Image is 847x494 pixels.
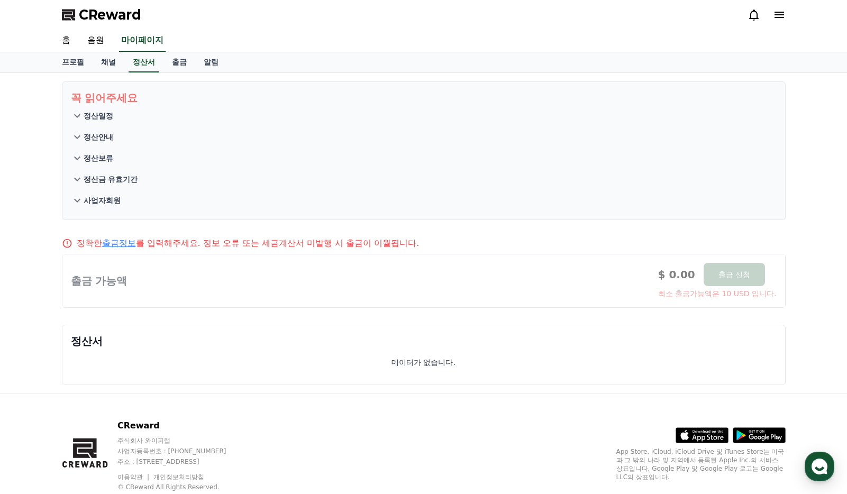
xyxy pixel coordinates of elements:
p: 정산보류 [84,153,113,163]
a: 출금 [163,52,195,72]
a: 채널 [93,52,124,72]
a: 정산서 [129,52,159,72]
p: 정산서 [71,334,777,349]
p: 사업자등록번호 : [PHONE_NUMBER] [117,447,247,455]
span: CReward [79,6,141,23]
p: 정산일정 [84,111,113,121]
p: © CReward All Rights Reserved. [117,483,247,491]
p: 정확한 를 입력해주세요. 정보 오류 또는 세금계산서 미발행 시 출금이 이월됩니다. [77,237,420,250]
p: 사업자회원 [84,195,121,206]
a: CReward [62,6,141,23]
a: 프로필 [53,52,93,72]
p: 정산금 유효기간 [84,174,138,185]
p: 주식회사 와이피랩 [117,436,247,445]
a: 음원 [79,30,113,52]
p: 데이터가 없습니다. [391,357,456,368]
button: 정산일정 [71,105,777,126]
button: 정산보류 [71,148,777,169]
button: 정산안내 [71,126,777,148]
a: 출금정보 [102,238,136,248]
p: 주소 : [STREET_ADDRESS] [117,458,247,466]
a: 개인정보처리방침 [153,473,204,481]
p: 꼭 읽어주세요 [71,90,777,105]
a: 홈 [53,30,79,52]
a: 마이페이지 [119,30,166,52]
a: 이용약관 [117,473,151,481]
a: 알림 [195,52,227,72]
button: 사업자회원 [71,190,777,211]
p: CReward [117,419,247,432]
p: 정산안내 [84,132,113,142]
p: App Store, iCloud, iCloud Drive 및 iTunes Store는 미국과 그 밖의 나라 및 지역에서 등록된 Apple Inc.의 서비스 상표입니다. Goo... [616,447,786,481]
button: 정산금 유효기간 [71,169,777,190]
